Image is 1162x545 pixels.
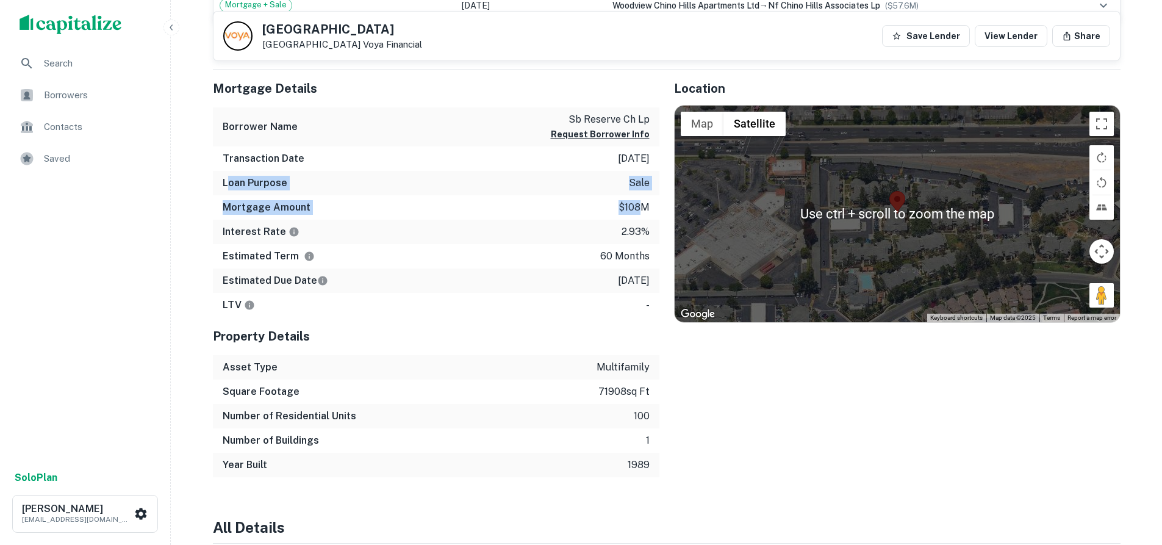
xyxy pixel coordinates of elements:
p: sale [629,176,650,190]
button: Tilt map [1089,195,1114,220]
p: [DATE] [618,273,650,288]
p: multifamily [597,360,650,375]
h6: Mortgage Amount [223,200,310,215]
h6: Interest Rate [223,225,299,239]
h5: Location [674,79,1121,98]
span: Contacts [44,120,153,134]
p: $108m [619,200,650,215]
button: Share [1052,25,1110,47]
h6: Year Built [223,458,267,472]
h6: Borrower Name [223,120,298,134]
span: Map data ©2025 [990,314,1036,321]
a: Contacts [10,112,160,142]
span: ($ 57.6M ) [885,1,919,10]
svg: The interest rates displayed on the website are for informational purposes only and may be report... [289,226,299,237]
a: Voya Financial [363,39,422,49]
button: [PERSON_NAME][EMAIL_ADDRESS][DOMAIN_NAME] [12,495,158,533]
h5: [GEOGRAPHIC_DATA] [262,23,422,35]
span: Borrowers [44,88,153,103]
svg: Estimate is based on a standard schedule for this type of loan. [317,275,328,286]
h6: Number of Buildings [223,433,319,448]
h6: LTV [223,298,255,312]
p: 1 [646,433,650,448]
p: sb reserve ch lp [551,112,650,127]
svg: Term is based on a standard schedule for this type of loan. [304,251,315,262]
p: 60 months [600,249,650,264]
p: [EMAIL_ADDRESS][DOMAIN_NAME] [22,514,132,525]
a: Open this area in Google Maps (opens a new window) [678,306,718,322]
span: Saved [44,151,153,166]
a: Report a map error [1067,314,1116,321]
p: 100 [634,409,650,424]
p: [GEOGRAPHIC_DATA] [262,39,422,50]
h6: Square Footage [223,384,299,399]
h6: Estimated Term [223,249,315,264]
svg: LTVs displayed on the website are for informational purposes only and may be reported incorrectly... [244,300,255,311]
h6: [PERSON_NAME] [22,504,132,514]
h6: Loan Purpose [223,176,287,190]
h6: Asset Type [223,360,278,375]
a: Borrowers [10,81,160,110]
p: 71908 sq ft [598,384,650,399]
iframe: Chat Widget [1101,447,1162,506]
button: Keyboard shortcuts [930,314,983,322]
button: Rotate map clockwise [1089,145,1114,170]
p: - [646,298,650,312]
span: nf chino hills associates lp [768,1,880,10]
img: capitalize-logo.png [20,15,122,34]
button: Rotate map counterclockwise [1089,170,1114,195]
img: Google [678,306,718,322]
h6: Estimated Due Date [223,273,328,288]
a: Terms (opens in new tab) [1043,314,1060,321]
p: 1989 [628,458,650,472]
button: Map camera controls [1089,239,1114,264]
a: Saved [10,144,160,173]
h4: All Details [213,516,1121,538]
button: Save Lender [882,25,970,47]
h5: Property Details [213,327,659,345]
button: Show satellite imagery [723,112,786,136]
a: Search [10,49,160,78]
span: Search [44,56,153,71]
a: SoloPlan [15,471,57,485]
p: 2.93% [622,225,650,239]
span: woodview chino hills apartments ltd [612,1,759,10]
button: Request Borrower Info [551,127,650,142]
p: [DATE] [618,151,650,166]
button: Toggle fullscreen view [1089,112,1114,136]
strong: Solo Plan [15,472,57,483]
a: View Lender [975,25,1047,47]
button: Show street map [681,112,723,136]
h6: Transaction Date [223,151,304,166]
h5: Mortgage Details [213,79,659,98]
button: Drag Pegman onto the map to open Street View [1089,283,1114,308]
h6: Number of Residential Units [223,409,356,424]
